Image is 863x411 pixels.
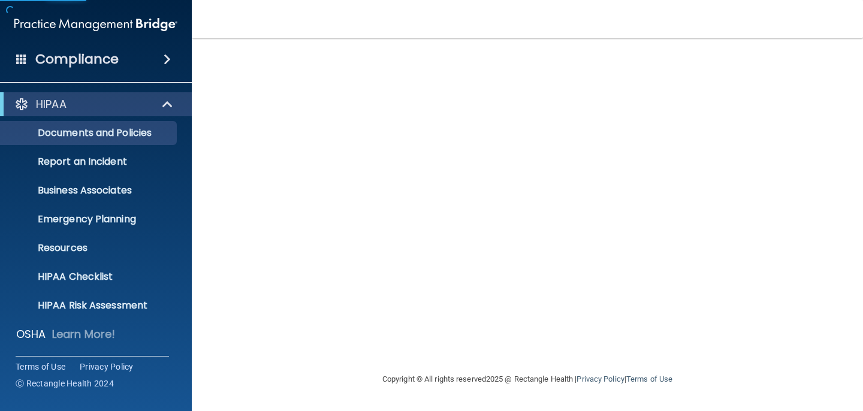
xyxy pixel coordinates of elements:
[626,374,672,383] a: Terms of Use
[8,127,171,139] p: Documents and Policies
[8,185,171,197] p: Business Associates
[16,327,46,342] p: OSHA
[36,97,67,111] p: HIPAA
[16,361,65,373] a: Terms of Use
[35,51,119,68] h4: Compliance
[36,356,53,370] p: PCI
[8,156,171,168] p: Report an Incident
[14,97,174,111] a: HIPAA
[52,327,116,342] p: Learn More!
[8,300,171,312] p: HIPAA Risk Assessment
[8,213,171,225] p: Emergency Planning
[14,356,174,370] a: PCI
[8,271,171,283] p: HIPAA Checklist
[14,13,177,37] img: PMB logo
[577,374,624,383] a: Privacy Policy
[309,360,746,398] div: Copyright © All rights reserved 2025 @ Rectangle Health | |
[8,242,171,254] p: Resources
[16,377,114,389] span: Ⓒ Rectangle Health 2024
[80,361,134,373] a: Privacy Policy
